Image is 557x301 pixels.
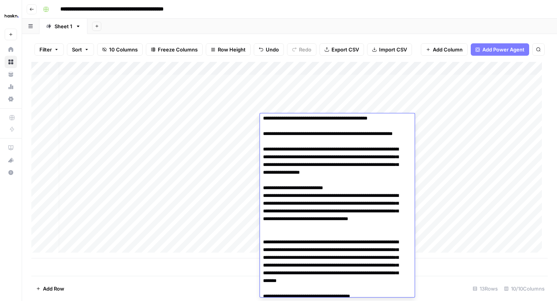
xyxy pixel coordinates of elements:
[254,43,284,56] button: Undo
[482,46,525,53] span: Add Power Agent
[320,43,364,56] button: Export CSV
[5,154,17,166] button: What's new?
[5,142,17,154] a: AirOps Academy
[72,46,82,53] span: Sort
[55,22,72,30] div: Sheet 1
[109,46,138,53] span: 10 Columns
[5,166,17,179] button: Help + Support
[67,43,94,56] button: Sort
[266,46,279,53] span: Undo
[287,43,316,56] button: Redo
[5,80,17,93] a: Usage
[5,56,17,68] a: Browse
[421,43,468,56] button: Add Column
[367,43,412,56] button: Import CSV
[218,46,246,53] span: Row Height
[299,46,311,53] span: Redo
[5,68,17,80] a: Your Data
[379,46,407,53] span: Import CSV
[5,9,19,23] img: Haskn Logo
[471,43,529,56] button: Add Power Agent
[470,282,501,295] div: 13 Rows
[43,285,64,292] span: Add Row
[501,282,548,295] div: 10/10 Columns
[39,19,87,34] a: Sheet 1
[158,46,198,53] span: Freeze Columns
[433,46,463,53] span: Add Column
[31,282,69,295] button: Add Row
[146,43,203,56] button: Freeze Columns
[5,93,17,105] a: Settings
[5,6,17,26] button: Workspace: Haskn
[39,46,52,53] span: Filter
[97,43,143,56] button: 10 Columns
[34,43,64,56] button: Filter
[206,43,251,56] button: Row Height
[5,43,17,56] a: Home
[331,46,359,53] span: Export CSV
